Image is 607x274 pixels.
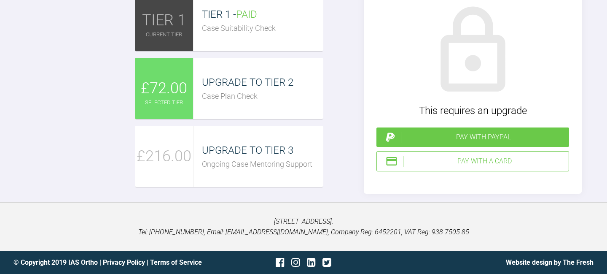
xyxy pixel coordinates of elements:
img: paypal.a7a4ce45.svg [384,131,397,144]
div: Pay with PayPal [401,132,566,143]
div: Case Plan Check [202,90,323,103]
div: Case Suitability Check [202,22,323,35]
div: Pay with a Card [403,156,565,167]
span: UPGRADE TO TIER 2 [202,76,293,88]
span: TIER 1 [142,8,186,33]
span: £216.00 [137,144,191,169]
span: £72.00 [141,76,187,101]
a: Privacy Policy [103,258,145,266]
img: stripeIcon.ae7d7783.svg [385,155,398,168]
div: © Copyright 2019 IAS Ortho | | [13,257,207,268]
span: PAID [236,8,257,20]
div: This requires an upgrade [376,103,569,119]
p: [STREET_ADDRESS]. Tel: [PHONE_NUMBER], Email: [EMAIL_ADDRESS][DOMAIN_NAME], Company Reg: 6452201,... [13,216,594,238]
a: Website design by The Fresh [506,258,594,266]
a: Terms of Service [150,258,202,266]
img: lock.6dc949b6.svg [424,3,521,100]
span: UPGRADE TO TIER 3 [202,144,293,156]
span: TIER 1 - [202,8,257,20]
div: Ongoing Case Mentoring Support [202,158,323,171]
